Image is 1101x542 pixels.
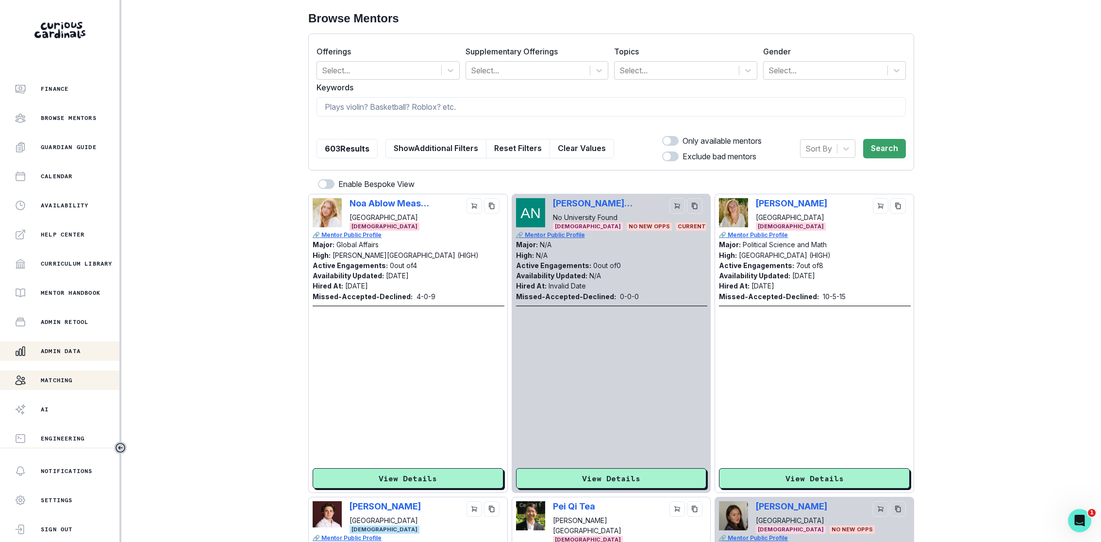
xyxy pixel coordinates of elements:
[719,251,737,259] p: High:
[830,525,875,534] span: No New Opps
[719,198,748,227] img: Picture of Phoebe Dragseth
[41,496,73,504] p: Settings
[796,261,823,270] p: 7 out of 8
[350,501,421,511] p: [PERSON_NAME]
[313,291,413,302] p: Missed-Accepted-Declined:
[350,198,430,208] p: Noa Ablow Measelle
[386,271,409,280] p: [DATE]
[719,231,911,239] a: 🔗 Mentor Public Profile
[719,282,750,290] p: Hired At:
[763,46,901,57] label: Gender
[313,468,503,489] button: View Details
[41,376,73,384] p: Matching
[336,240,379,249] p: Global Affairs
[553,501,633,511] p: Pei Qi Tea
[41,289,100,297] p: Mentor Handbook
[313,282,343,290] p: Hired At:
[756,222,826,231] span: [DEMOGRAPHIC_DATA]
[890,198,906,214] button: copy
[719,291,819,302] p: Missed-Accepted-Declined:
[41,231,84,238] p: Help Center
[385,139,486,158] button: ShowAdditional Filters
[1068,509,1091,532] iframe: Intercom live chat
[751,282,774,290] p: [DATE]
[41,202,88,209] p: Availability
[313,231,504,239] p: 🔗 Mentor Public Profile
[719,501,748,530] img: Picture of Senna Reese
[317,97,906,117] input: Plays violin? Basketball? Roblox? etc.
[34,22,85,38] img: Curious Cardinals Logo
[41,85,68,93] p: Finance
[536,251,548,259] p: N/A
[313,240,334,249] p: Major:
[466,46,603,57] label: Supplementary Offerings
[325,143,369,154] p: 603 Results
[683,151,756,162] p: Exclude bad mentors
[550,139,614,158] button: Clear Values
[516,251,534,259] p: High:
[683,135,762,147] p: Only available mentors
[553,222,623,231] span: [DEMOGRAPHIC_DATA]
[687,501,702,517] button: copy
[41,172,73,180] p: Calendar
[620,291,639,302] p: 0 - 0 - 0
[516,240,538,249] p: Major:
[516,198,545,227] img: Picture of Alexandra Garrison Neville
[739,251,831,259] p: [GEOGRAPHIC_DATA] (HIGH)
[553,515,666,536] p: [PERSON_NAME][GEOGRAPHIC_DATA]
[114,441,127,454] button: Toggle sidebar
[553,198,633,208] p: [PERSON_NAME] [PERSON_NAME]
[41,406,49,413] p: AI
[417,291,435,302] p: 4 - 0 - 9
[756,515,827,525] p: [GEOGRAPHIC_DATA]
[540,240,551,249] p: N/A
[41,347,81,355] p: Admin Data
[719,271,790,280] p: Availability Updated:
[549,282,586,290] p: Invalid Date
[313,501,342,528] img: Picture of Mark DeMonte
[345,282,368,290] p: [DATE]
[333,251,479,259] p: [PERSON_NAME][GEOGRAPHIC_DATA] (HIGH)
[719,468,910,489] button: View Details
[890,501,906,517] button: copy
[614,46,751,57] label: Topics
[516,231,708,239] a: 🔗 Mentor Public Profile
[484,501,500,517] button: copy
[719,240,741,249] p: Major:
[589,271,601,280] p: N/A
[719,261,794,270] p: Active Engagements:
[313,198,342,227] img: Picture of Noa Ablow Measelle
[350,525,419,534] span: [DEMOGRAPHIC_DATA]
[317,46,454,57] label: Offerings
[41,318,88,326] p: Admin Retool
[823,291,846,302] p: 10 - 5 - 15
[516,468,707,489] button: View Details
[743,240,827,249] p: Political Science and Math
[669,198,685,214] button: cart
[669,501,685,517] button: cart
[756,198,827,208] p: [PERSON_NAME]
[553,212,633,222] p: No University Found
[627,222,672,231] span: No New Opps
[41,435,84,442] p: Engineering
[41,114,97,122] p: Browse Mentors
[308,12,914,26] h2: Browse Mentors
[350,515,421,525] p: [GEOGRAPHIC_DATA]
[467,501,482,517] button: cart
[516,501,545,530] img: Picture of Pei Qi Tea
[516,291,616,302] p: Missed-Accepted-Declined:
[1088,509,1096,517] span: 1
[756,525,826,534] span: [DEMOGRAPHIC_DATA]
[516,261,591,270] p: Active Engagements:
[313,251,331,259] p: High:
[516,271,587,280] p: Availability Updated:
[873,501,888,517] button: cart
[338,178,415,190] p: Enable Bespoke View
[41,260,113,268] p: Curriculum Library
[390,261,417,270] p: 0 out of 4
[41,143,97,151] p: Guardian Guide
[687,198,702,214] button: copy
[593,261,621,270] p: 0 out of 0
